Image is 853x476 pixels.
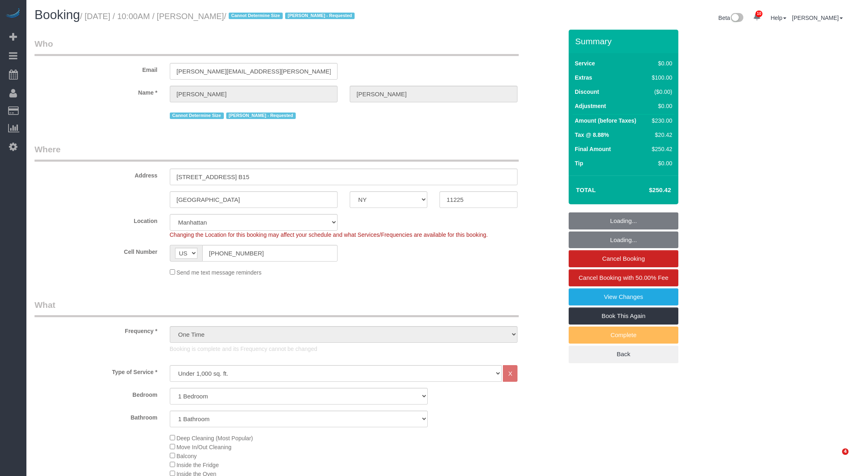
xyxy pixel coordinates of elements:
label: Amount (before Taxes) [575,117,636,125]
div: $0.00 [649,102,672,110]
a: Help [771,15,786,21]
label: Final Amount [575,145,611,153]
span: Move In/Out Cleaning [176,444,231,450]
div: $0.00 [649,159,672,167]
label: Name * [28,86,164,97]
a: 10 [749,8,765,26]
label: Adjustment [575,102,606,110]
input: Cell Number [202,245,338,262]
a: Book This Again [569,307,678,325]
span: Booking [35,8,80,22]
label: Bedroom [28,388,164,399]
a: View Changes [569,288,678,305]
label: Address [28,169,164,180]
span: [PERSON_NAME] - Requested [285,13,355,19]
span: Cannot Determine Size [229,13,283,19]
div: $20.42 [649,131,672,139]
span: 10 [756,11,762,17]
span: Cancel Booking with 50.00% Fee [579,274,669,281]
label: Email [28,63,164,74]
iframe: Intercom live chat [825,448,845,468]
img: Automaid Logo [5,8,21,19]
img: New interface [730,13,743,24]
span: Changing the Location for this booking may affect your schedule and what Services/Frequencies are... [170,232,488,238]
span: [PERSON_NAME] - Requested [226,113,296,119]
div: $0.00 [649,59,672,67]
span: Inside the Fridge [176,462,219,468]
h4: $250.42 [625,187,671,194]
small: / [DATE] / 10:00AM / [PERSON_NAME] [80,12,357,21]
label: Tip [575,159,583,167]
span: Balcony [176,453,197,459]
label: Tax @ 8.88% [575,131,609,139]
div: $250.42 [649,145,672,153]
legend: Who [35,38,519,56]
a: Cancel Booking with 50.00% Fee [569,269,678,286]
h3: Summary [575,37,674,46]
label: Extras [575,74,592,82]
div: $230.00 [649,117,672,125]
span: Deep Cleaning (Most Popular) [176,435,253,441]
span: Cannot Determine Size [170,113,224,119]
span: / [224,12,357,21]
a: [PERSON_NAME] [792,15,843,21]
span: 4 [842,448,849,455]
span: Send me text message reminders [176,269,261,276]
label: Cell Number [28,245,164,256]
a: Beta [719,15,744,21]
a: Back [569,346,678,363]
label: Location [28,214,164,225]
label: Service [575,59,595,67]
label: Type of Service * [28,365,164,376]
div: ($0.00) [649,88,672,96]
label: Discount [575,88,599,96]
a: Cancel Booking [569,250,678,267]
label: Frequency * [28,324,164,335]
strong: Total [576,186,596,193]
legend: Where [35,143,519,162]
input: Last Name [350,86,517,102]
input: Email [170,63,338,80]
label: Bathroom [28,411,164,422]
input: Zip Code [439,191,517,208]
div: $100.00 [649,74,672,82]
p: Booking is complete and its Frequency cannot be changed [170,345,518,353]
input: First Name [170,86,338,102]
legend: What [35,299,519,317]
input: City [170,191,338,208]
